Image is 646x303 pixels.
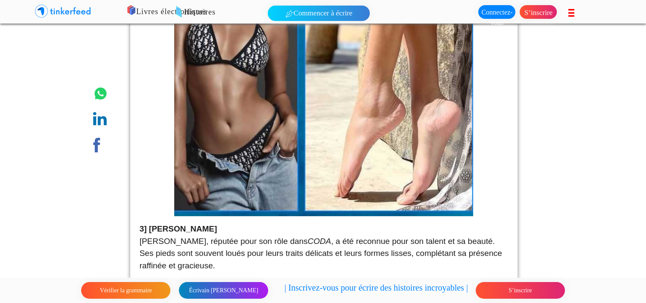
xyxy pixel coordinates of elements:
button: Vérifier la grammaire [81,282,170,299]
font: Histoires [184,8,216,16]
p: | Inscrivez-vous pour écrire des histoires incroyables | [284,281,468,300]
em: CODA [308,237,331,246]
font: Commencer à écrire [294,9,353,17]
strong: 3] [PERSON_NAME] [140,224,217,233]
button: S’inscrire [476,282,565,299]
a: S’inscrire [520,5,557,19]
a: Connectez-vous [478,5,515,19]
p: [PERSON_NAME], réputée pour son rôle dans , a été reconnue pour son talent et sa beauté. Ses pied... [140,223,509,272]
button: Écrivain [PERSON_NAME] [179,282,268,299]
img: whatsapp.png [93,86,108,101]
button: Commencer à écrire [268,6,370,21]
